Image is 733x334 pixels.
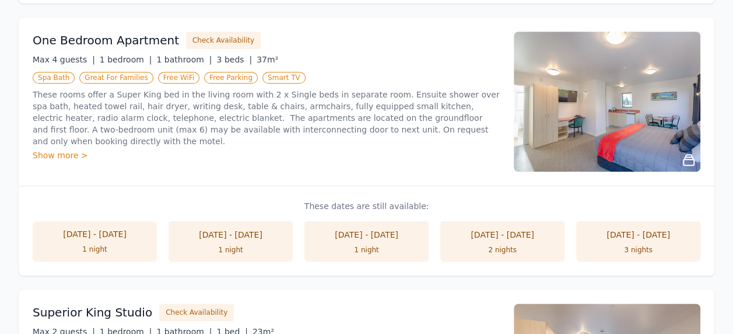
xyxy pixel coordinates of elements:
[44,245,145,254] div: 1 night
[33,55,95,64] span: Max 4 guests |
[33,149,500,161] div: Show more >
[257,55,278,64] span: 37m²
[316,245,417,255] div: 1 night
[156,55,212,64] span: 1 bathroom |
[33,304,152,321] h3: Superior King Studio
[33,32,179,48] h3: One Bedroom Apartment
[452,245,553,255] div: 2 nights
[33,72,75,83] span: Spa Bath
[216,55,252,64] span: 3 beds |
[79,72,153,83] span: Great For Families
[316,229,417,241] div: [DATE] - [DATE]
[180,245,281,255] div: 1 night
[588,245,689,255] div: 3 nights
[158,72,200,83] span: Free WiFi
[452,229,553,241] div: [DATE] - [DATE]
[180,229,281,241] div: [DATE] - [DATE]
[262,72,306,83] span: Smart TV
[159,304,234,321] button: Check Availability
[204,72,258,83] span: Free Parking
[33,200,700,212] p: These dates are still available:
[100,55,152,64] span: 1 bedroom |
[33,89,500,147] p: These rooms offer a Super King bed in the living room with 2 x Single beds in separate room. Ensu...
[186,32,261,49] button: Check Availability
[588,229,689,241] div: [DATE] - [DATE]
[44,228,145,240] div: [DATE] - [DATE]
